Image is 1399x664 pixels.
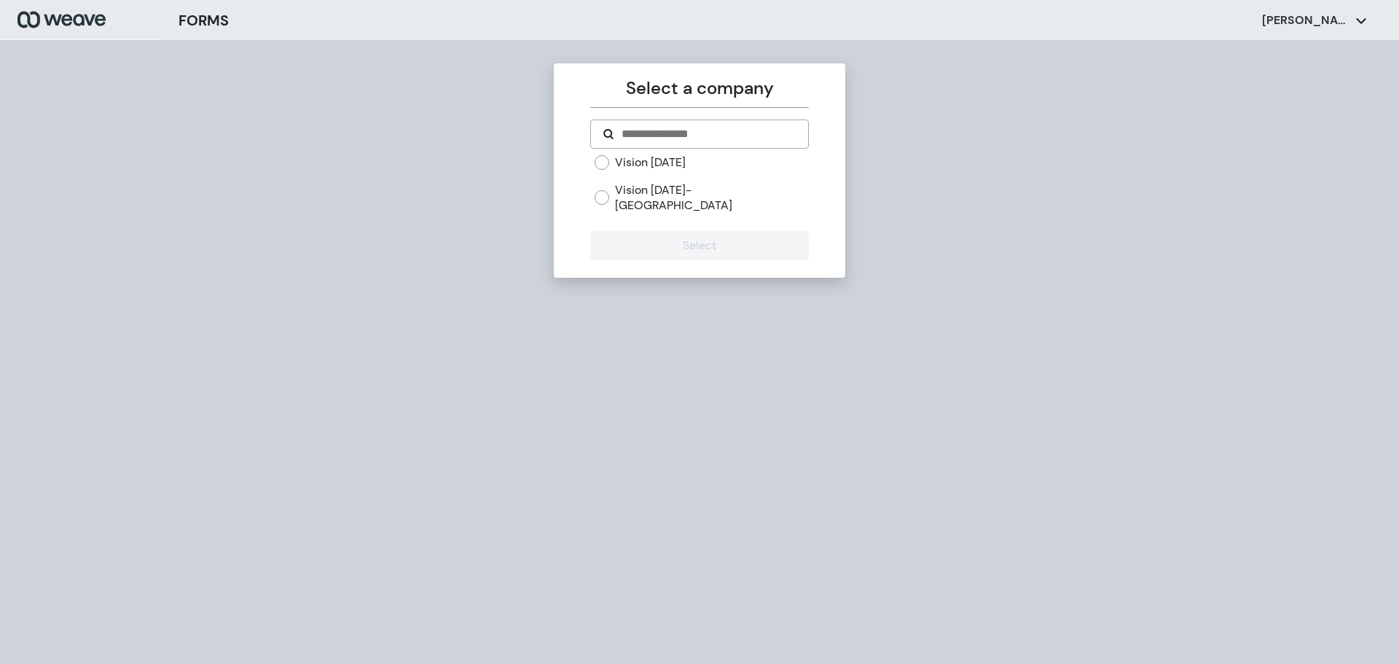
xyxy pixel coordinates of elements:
[615,182,808,214] label: Vision [DATE]- [GEOGRAPHIC_DATA]
[590,75,808,101] p: Select a company
[179,9,229,31] h3: FORMS
[590,231,808,260] button: Select
[615,155,686,171] label: Vision [DATE]
[1262,12,1349,28] p: [PERSON_NAME]
[620,125,796,143] input: Search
